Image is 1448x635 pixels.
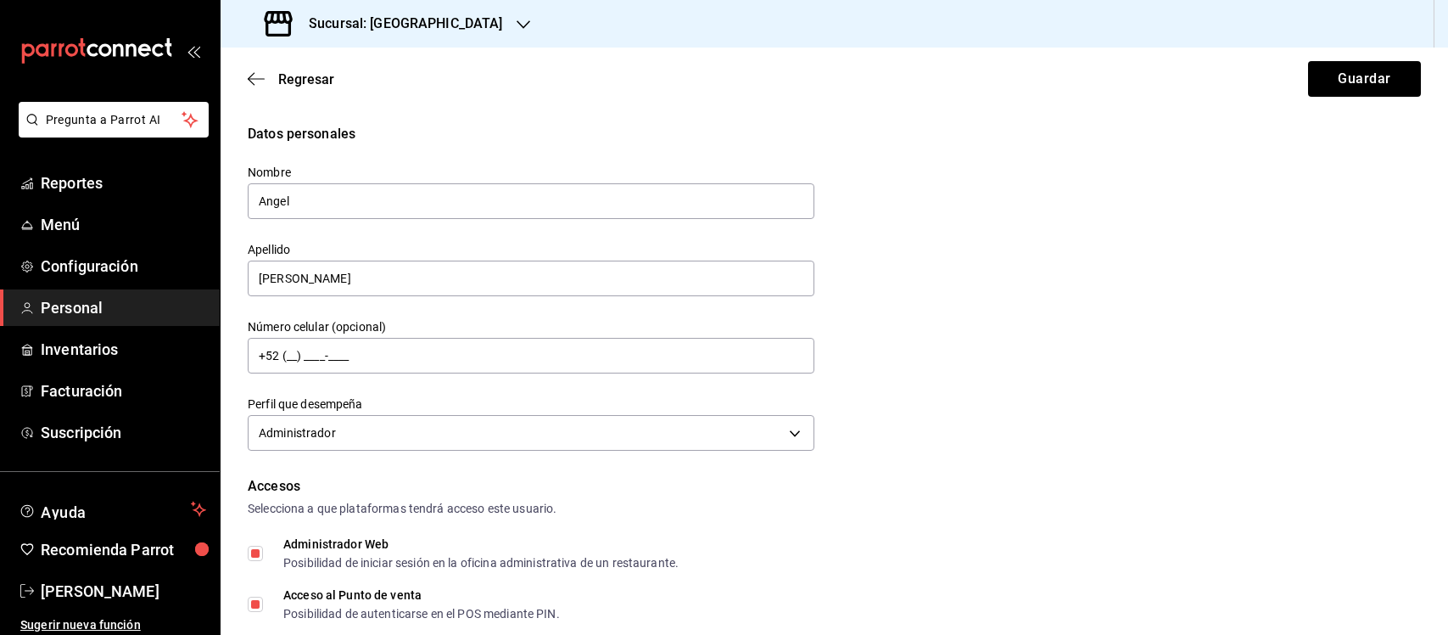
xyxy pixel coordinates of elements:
span: [PERSON_NAME] [41,580,206,603]
label: Número celular (opcional) [248,321,814,333]
div: Accesos [248,476,1421,497]
span: Pregunta a Parrot AI [46,111,182,129]
button: open_drawer_menu [187,44,200,58]
h3: Sucursal: [GEOGRAPHIC_DATA] [295,14,503,34]
div: Administrador [248,415,814,451]
div: Administrador Web [283,538,679,550]
span: Sugerir nueva función [20,616,206,634]
span: Ayuda [41,499,184,520]
a: Pregunta a Parrot AI [12,123,209,141]
span: Recomienda Parrot [41,538,206,561]
button: Pregunta a Parrot AI [19,102,209,138]
span: Configuración [41,255,206,278]
div: Posibilidad de iniciar sesión en la oficina administrativa de un restaurante. [283,557,679,569]
div: Datos personales [248,124,1421,144]
span: Regresar [278,71,334,87]
label: Perfil que desempeña [248,398,814,410]
label: Nombre [248,166,814,178]
button: Guardar [1308,61,1421,97]
span: Menú [41,213,206,236]
label: Apellido [248,244,814,256]
div: Posibilidad de autenticarse en el POS mediante PIN. [283,608,560,620]
div: Acceso al Punto de venta [283,589,560,601]
span: Inventarios [41,338,206,361]
button: Regresar [248,71,334,87]
div: Selecciona a que plataformas tendrá acceso este usuario. [248,500,1421,518]
span: Reportes [41,171,206,194]
span: Facturación [41,379,206,402]
span: Suscripción [41,421,206,444]
span: Personal [41,296,206,319]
